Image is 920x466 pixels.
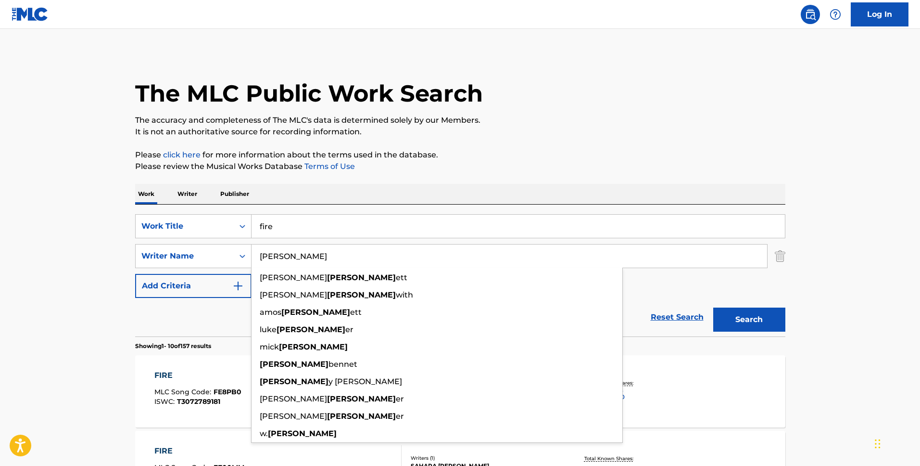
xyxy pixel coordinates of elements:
[328,377,402,386] span: y [PERSON_NAME]
[345,325,353,334] span: er
[350,308,362,317] span: ett
[646,307,708,328] a: Reset Search
[396,273,407,282] span: ett
[260,308,281,317] span: amos
[327,412,396,421] strong: [PERSON_NAME]
[805,9,816,20] img: search
[154,370,241,381] div: FIRE
[327,290,396,299] strong: [PERSON_NAME]
[851,2,908,26] a: Log In
[135,79,483,108] h1: The MLC Public Work Search
[135,214,785,337] form: Search Form
[260,273,327,282] span: [PERSON_NAME]
[281,308,350,317] strong: [PERSON_NAME]
[875,429,881,458] div: Drag
[154,388,214,396] span: MLC Song Code :
[135,149,785,161] p: Please for more information about the terms used in the database.
[260,377,328,386] strong: [PERSON_NAME]
[135,115,785,126] p: The accuracy and completeness of The MLC's data is determined solely by our Members.
[830,9,841,20] img: help
[260,290,327,299] span: [PERSON_NAME]
[327,273,396,282] strong: [PERSON_NAME]
[327,394,396,403] strong: [PERSON_NAME]
[135,161,785,172] p: Please review the Musical Works Database
[775,244,785,268] img: Delete Criterion
[260,360,328,369] strong: [PERSON_NAME]
[872,420,920,466] iframe: Chat Widget
[260,394,327,403] span: [PERSON_NAME]
[177,397,220,406] span: T3072789181
[175,184,200,204] p: Writer
[135,126,785,138] p: It is not an authoritative source for recording information.
[302,162,355,171] a: Terms of Use
[396,290,413,299] span: with
[217,184,252,204] p: Publisher
[396,394,404,403] span: er
[135,184,157,204] p: Work
[135,274,252,298] button: Add Criteria
[154,397,177,406] span: ISWC :
[277,325,345,334] strong: [PERSON_NAME]
[141,250,228,262] div: Writer Name
[260,342,279,351] span: mick
[141,220,228,232] div: Work Title
[713,308,785,332] button: Search
[154,445,244,457] div: FIRE
[396,412,404,421] span: er
[826,5,845,24] div: Help
[260,325,277,334] span: luke
[12,7,49,21] img: MLC Logo
[801,5,820,24] a: Public Search
[279,342,348,351] strong: [PERSON_NAME]
[260,429,268,438] span: w.
[163,150,201,159] a: click here
[214,388,241,396] span: FE8PB0
[260,412,327,421] span: [PERSON_NAME]
[584,455,636,462] p: Total Known Shares:
[411,454,556,462] div: Writers ( 1 )
[328,360,357,369] span: bennet
[135,342,211,350] p: Showing 1 - 10 of 157 results
[232,280,244,292] img: 9d2ae6d4665cec9f34b9.svg
[268,429,337,438] strong: [PERSON_NAME]
[135,355,785,427] a: FIREMLC Song Code:FE8PB0ISWC:T3072789181Writers (1)[PERSON_NAME]Recording Artists (1)[PERSON_NAME...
